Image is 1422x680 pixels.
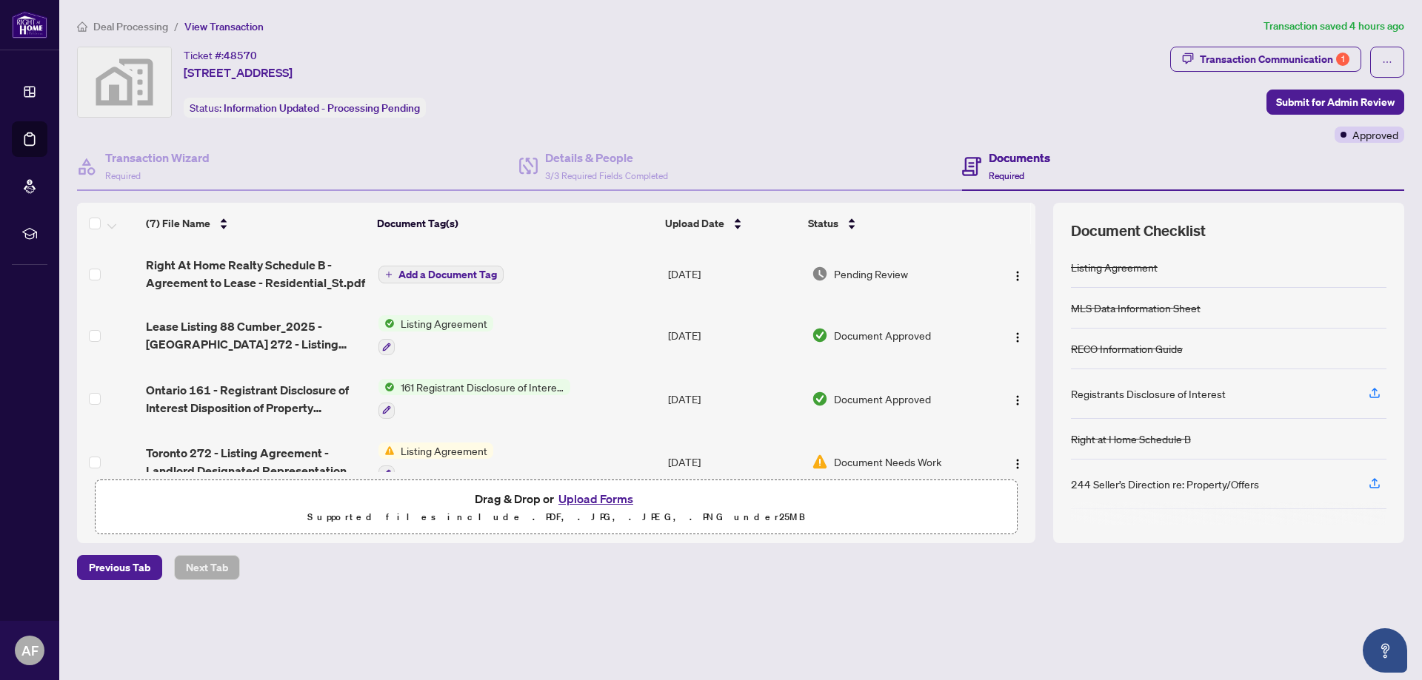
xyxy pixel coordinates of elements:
span: Information Updated - Processing Pending [224,101,420,115]
img: Status Icon [378,442,395,459]
button: Logo [1006,323,1029,347]
div: 1 [1336,53,1349,66]
button: Status IconListing Agreement [378,442,493,482]
span: Document Checklist [1071,221,1206,241]
span: Add a Document Tag [398,269,497,280]
div: Status: [184,98,426,118]
button: Status Icon161 Registrant Disclosure of Interest - Disposition ofProperty [378,379,570,419]
button: Status IconListing Agreement [378,315,493,355]
h4: Details & People [545,149,668,166]
button: Upload Forms [554,489,638,508]
img: Logo [1012,270,1024,282]
li: / [174,18,178,35]
span: Submit for Admin Review [1276,90,1395,114]
div: Registrants Disclosure of Interest [1071,386,1226,402]
span: Deal Processing [93,20,168,33]
div: Transaction Communication [1200,47,1349,71]
th: (7) File Name [140,203,371,244]
img: Document Status [812,391,828,407]
p: Supported files include .PDF, .JPG, .JPEG, .PNG under 25 MB [104,508,1008,526]
h4: Documents [989,149,1050,166]
span: Document Needs Work [834,454,941,470]
span: Listing Agreement [395,315,493,331]
img: svg%3e [78,47,171,117]
span: 161 Registrant Disclosure of Interest - Disposition ofProperty [395,379,570,395]
span: Listing Agreement [395,442,493,459]
span: View Transaction [184,20,264,33]
span: home [77,21,87,32]
img: Status Icon [378,379,395,395]
span: Document Approved [834,327,931,343]
button: Logo [1006,450,1029,474]
th: Upload Date [659,203,802,244]
span: Lease Listing 88 Cumber_2025 - [GEOGRAPHIC_DATA] 272 - Listing Agreement - Landlord Designated Re... [146,317,366,353]
span: Pending Review [834,266,908,282]
span: ellipsis [1382,57,1392,67]
img: Logo [1012,458,1024,470]
button: Add a Document Tag [378,266,504,283]
article: Transaction saved 4 hours ago [1264,18,1404,35]
button: Add a Document Tag [378,265,504,284]
span: Drag & Drop orUpload FormsSupported files include .PDF, .JPG, .JPEG, .PNG under25MB [96,480,1017,535]
img: Logo [1012,394,1024,406]
div: RECO Information Guide [1071,340,1183,357]
span: Approved [1352,127,1398,143]
td: [DATE] [662,303,806,367]
img: Logo [1012,331,1024,343]
span: Required [989,170,1024,181]
button: Logo [1006,262,1029,286]
td: [DATE] [662,244,806,303]
span: 48570 [224,49,257,62]
span: Required [105,170,141,181]
img: Document Status [812,266,828,282]
div: Ticket #: [184,47,257,64]
img: logo [12,11,47,38]
span: Drag & Drop or [475,489,638,508]
span: 3/3 Required Fields Completed [545,170,668,181]
span: Toronto 272 - Listing Agreement - Landlord Designated Representation Agreement Authority to Offer... [146,444,366,479]
td: [DATE] [662,431,806,494]
span: Previous Tab [89,556,150,579]
span: (7) File Name [146,215,210,232]
span: Document Approved [834,391,931,407]
span: Upload Date [665,215,724,232]
span: plus [385,271,393,278]
img: Document Status [812,454,828,470]
th: Status [802,203,981,244]
span: Ontario 161 - Registrant Disclosure of Interest Disposition of Property EXECUTED 2025.pdf [146,381,366,417]
span: Right At Home Realty Schedule B - Agreement to Lease - Residential_St.pdf [146,256,366,292]
div: Listing Agreement [1071,259,1158,275]
button: Next Tab [174,555,240,580]
h4: Transaction Wizard [105,149,210,166]
div: Right at Home Schedule B [1071,431,1191,447]
button: Transaction Communication1 [1170,47,1361,72]
img: Status Icon [378,315,395,331]
span: Status [808,215,838,232]
img: Document Status [812,327,828,343]
div: 244 Seller’s Direction re: Property/Offers [1071,476,1259,492]
button: Previous Tab [77,555,162,580]
div: MLS Data Information Sheet [1071,300,1201,316]
span: AF [21,640,39,661]
button: Submit for Admin Review [1266,90,1404,115]
button: Logo [1006,387,1029,411]
button: Open asap [1363,628,1407,673]
td: [DATE] [662,367,806,431]
span: [STREET_ADDRESS] [184,64,293,81]
th: Document Tag(s) [371,203,660,244]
